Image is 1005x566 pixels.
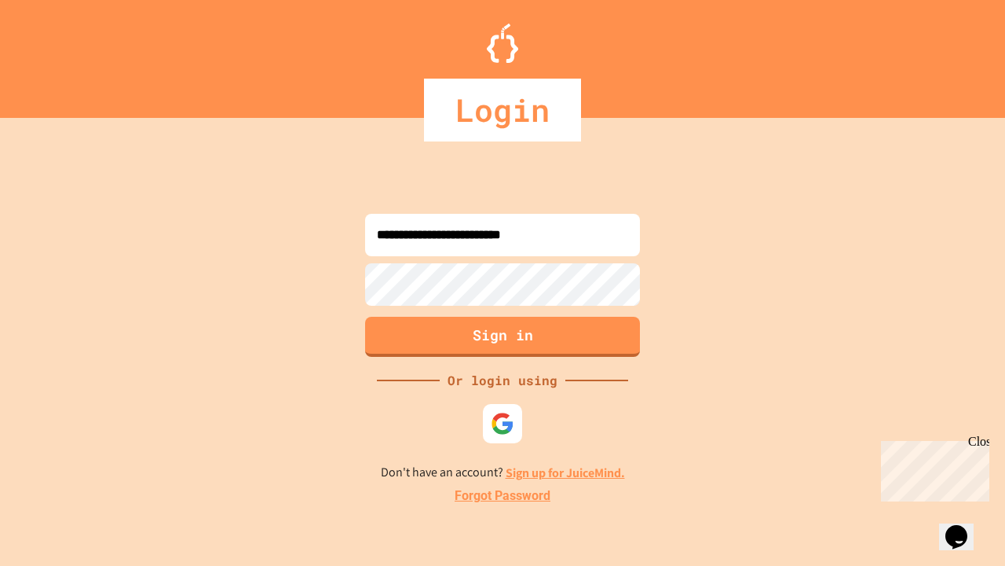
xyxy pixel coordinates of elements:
button: Sign in [365,317,640,357]
img: google-icon.svg [491,412,514,436]
div: Login [424,79,581,141]
p: Don't have an account? [381,463,625,483]
a: Forgot Password [455,487,550,505]
iframe: chat widget [875,435,989,502]
div: Chat with us now!Close [6,6,108,100]
a: Sign up for JuiceMind. [506,465,625,481]
iframe: chat widget [939,503,989,550]
img: Logo.svg [487,24,518,63]
div: Or login using [440,371,565,390]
